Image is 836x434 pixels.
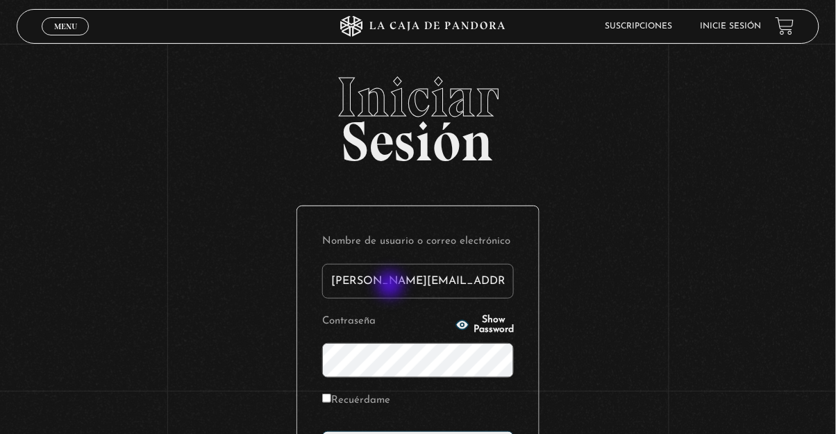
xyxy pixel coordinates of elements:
[455,315,514,335] button: Show Password
[701,22,762,31] a: Inicie sesión
[474,315,514,335] span: Show Password
[322,394,331,403] input: Recuérdame
[322,311,451,333] label: Contraseña
[17,69,819,125] span: Iniciar
[605,22,673,31] a: Suscripciones
[17,69,819,158] h2: Sesión
[322,231,514,253] label: Nombre de usuario o correo electrónico
[776,17,794,35] a: View your shopping cart
[322,390,390,412] label: Recuérdame
[49,33,82,43] span: Cerrar
[54,22,77,31] span: Menu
